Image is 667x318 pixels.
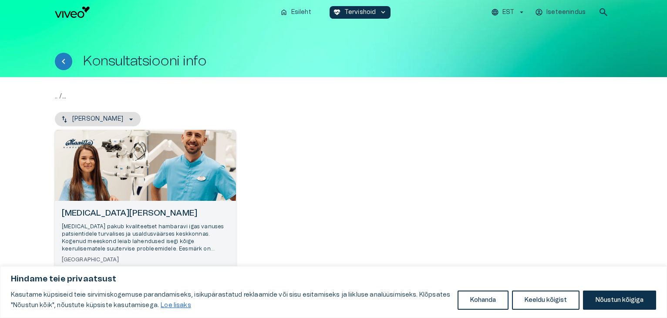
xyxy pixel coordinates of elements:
[11,290,451,311] p: Kasutame küpsiseid teie sirvimiskogemuse parandamiseks, isikupärastatud reklaamide või sisu esita...
[333,8,341,16] span: ecg_heart
[280,8,288,16] span: home
[62,256,229,264] h6: [GEOGRAPHIC_DATA]
[598,7,609,17] span: search
[546,8,586,17] p: Iseteenindus
[160,302,192,309] a: Loe lisaks
[83,54,206,69] h1: Konsultatsiooni info
[55,7,273,18] a: Navigate to homepage
[11,274,656,284] p: Hindame teie privaatsust
[330,6,391,19] button: ecg_heartTervishoidkeyboard_arrow_down
[490,6,527,19] button: EST
[291,8,311,17] p: Esileht
[55,112,141,126] button: [PERSON_NAME]
[344,8,376,17] p: Tervishoid
[44,7,57,14] span: Help
[276,6,316,19] button: homeEsileht
[458,291,509,310] button: Kohanda
[502,8,514,17] p: EST
[62,223,229,253] p: [MEDICAL_DATA] pakub kvaliteetset hambaravi igas vanuses patsientidele turvalises ja usaldusväärs...
[55,130,236,303] a: Open selected supplier available booking dates
[512,291,579,310] button: Keeldu kõigist
[595,3,612,21] button: open search modal
[55,53,72,70] button: Tagasi
[55,91,612,101] p: .. / ...
[62,208,229,220] h6: [MEDICAL_DATA][PERSON_NAME]
[72,115,123,124] p: [PERSON_NAME]
[583,291,656,310] button: Nõustun kõigiga
[379,8,387,16] span: keyboard_arrow_down
[55,7,90,18] img: Viveo logo
[534,6,588,19] button: Iseteenindus
[61,136,96,150] img: Maxilla Hambakliinik logo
